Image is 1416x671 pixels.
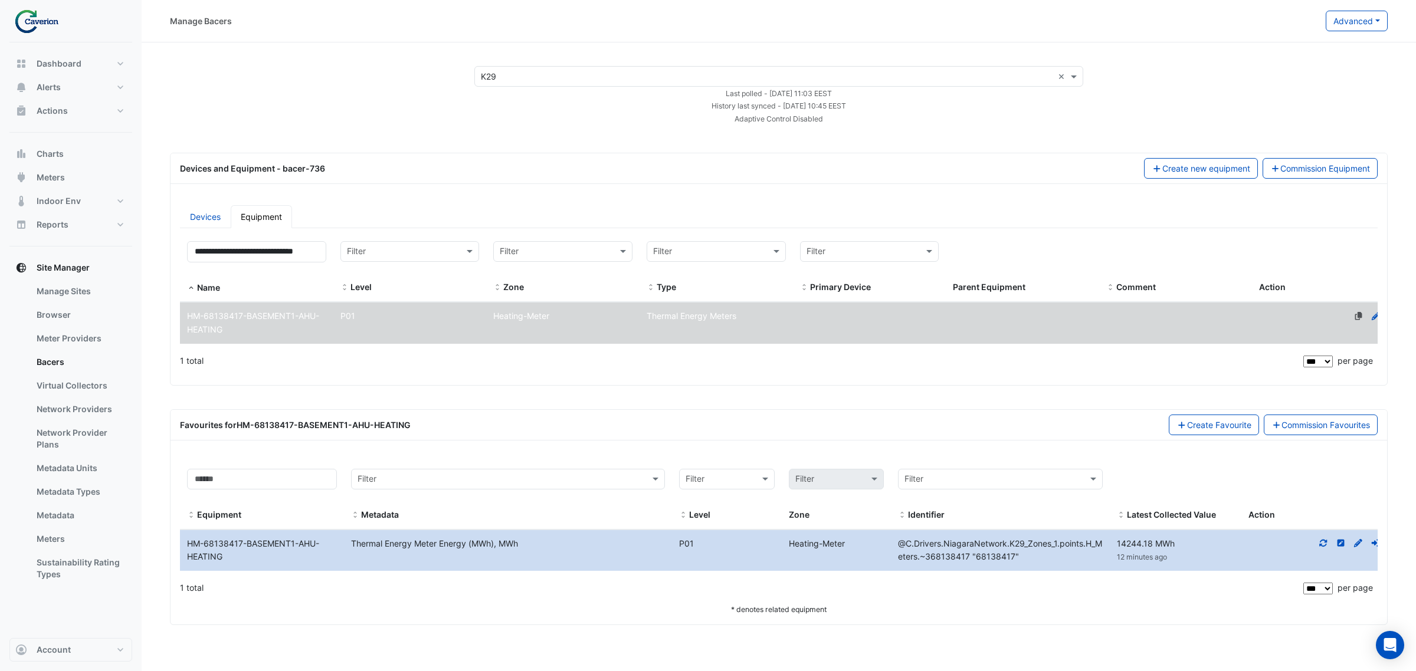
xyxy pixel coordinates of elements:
span: Equipment [187,511,195,520]
span: Identifier [898,538,1102,562]
a: Metadata Units [27,456,132,480]
button: Meters [9,166,132,189]
div: Heating-Meter [782,537,891,551]
span: Site Manager [37,262,90,274]
a: Equipment [231,205,292,228]
span: Zone [493,283,501,292]
button: Create Favourite [1169,415,1259,435]
button: Create new equipment [1144,158,1258,179]
app-icon: Indoor Env [15,195,27,207]
span: per page [1338,583,1373,593]
a: Manage Sites [27,279,132,303]
div: Devices and Equipment - bacer-736 [173,162,1137,175]
span: Primary Device [800,283,808,292]
span: 14244.18 MWh [1117,538,1175,548]
div: Favourites [180,419,411,431]
a: Devices [180,205,231,228]
span: HM-68138417-BASEMENT1-AHU-HEATING [187,311,319,334]
span: Action [1259,282,1286,292]
div: HM-68138417-BASEMENT1-AHU-HEATING [180,537,344,564]
a: Metadata Types [27,480,132,504]
a: Edit [1371,311,1381,321]
span: Parent Equipment [953,282,1025,292]
a: Move to different equipment [1371,538,1381,548]
span: P01 [340,311,355,321]
a: Virtual Collectors [27,374,132,397]
span: Indoor Env [37,195,81,207]
small: Adaptive Control Disabled [735,114,823,123]
app-icon: Site Manager [15,262,27,274]
span: Charts [37,148,64,160]
div: 1 total [180,573,1301,603]
button: Advanced [1326,11,1388,31]
a: Meter Providers [27,327,132,350]
img: Company Logo [14,9,67,33]
span: Type [657,282,676,292]
span: Actions [37,105,68,117]
span: Level [350,282,372,292]
a: Sustainability Rating Types [27,551,132,586]
a: Commission Favourites [1264,415,1378,435]
span: Comment [1116,282,1156,292]
app-icon: Dashboard [15,58,27,70]
button: Dashboard [9,52,132,75]
span: per page [1338,356,1373,366]
span: Comment [1106,283,1115,292]
button: Charts [9,142,132,166]
span: Reports [37,219,68,231]
div: 1 total [180,346,1301,376]
span: Account [37,644,71,656]
span: Identifier [898,511,906,520]
button: Reports [9,213,132,236]
small: Mon 15-Sep-2025 10:45 EEST [712,101,846,110]
div: P01 [672,537,781,551]
span: Type [647,283,655,292]
span: Meters [37,172,65,183]
a: Network Provider Plans [27,421,132,456]
span: Action [1248,509,1275,519]
div: Please select Filter first [782,469,891,489]
a: Browser [27,303,132,327]
span: Equipment [197,509,241,519]
span: Heating-Meter [493,311,549,321]
a: Metadata [27,504,132,527]
span: Latest value collected and stored in history [1127,509,1216,519]
span: Latest Collected Value [1117,511,1125,520]
app-icon: Meters [15,172,27,183]
span: Name [187,284,195,293]
app-icon: Alerts [15,81,27,93]
span: Clear [1058,70,1068,83]
button: Indoor Env [9,189,132,213]
button: Commission Equipment [1263,158,1378,179]
app-icon: Reports [15,219,27,231]
button: Account [9,638,132,662]
app-icon: Charts [15,148,27,160]
div: Open Intercom Messenger [1376,631,1404,659]
span: Dashboard [37,58,81,70]
span: Identifier [908,509,945,519]
small: 15 Sep 2025 - 11:15 EEST [1117,552,1167,561]
a: Inline Edit [1336,538,1346,548]
span: Metadata [351,511,359,520]
strong: HM-68138417-BASEMENT1-AHU-HEATING [237,420,411,430]
div: Site Manager [9,279,132,591]
span: Primary Device [810,282,871,292]
a: Refresh [1318,538,1329,548]
span: Name [197,282,220,292]
a: Bacers [27,350,132,374]
span: Alerts [37,81,61,93]
a: No primary device defined [1353,311,1364,321]
span: Level and Zone [679,511,687,520]
span: Level [689,509,710,519]
span: Zone [789,509,809,519]
span: Metadata [361,509,399,519]
span: Zone [503,282,524,292]
app-icon: Actions [15,105,27,117]
div: Thermal Energy Meter Energy (MWh), MWh [344,537,672,551]
small: * denotes related equipment [731,605,827,614]
span: for [225,420,411,430]
a: Meters [27,527,132,551]
button: Alerts [9,75,132,99]
small: Mon 15-Sep-2025 11:03 EEST [726,89,832,98]
button: Actions [9,99,132,123]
